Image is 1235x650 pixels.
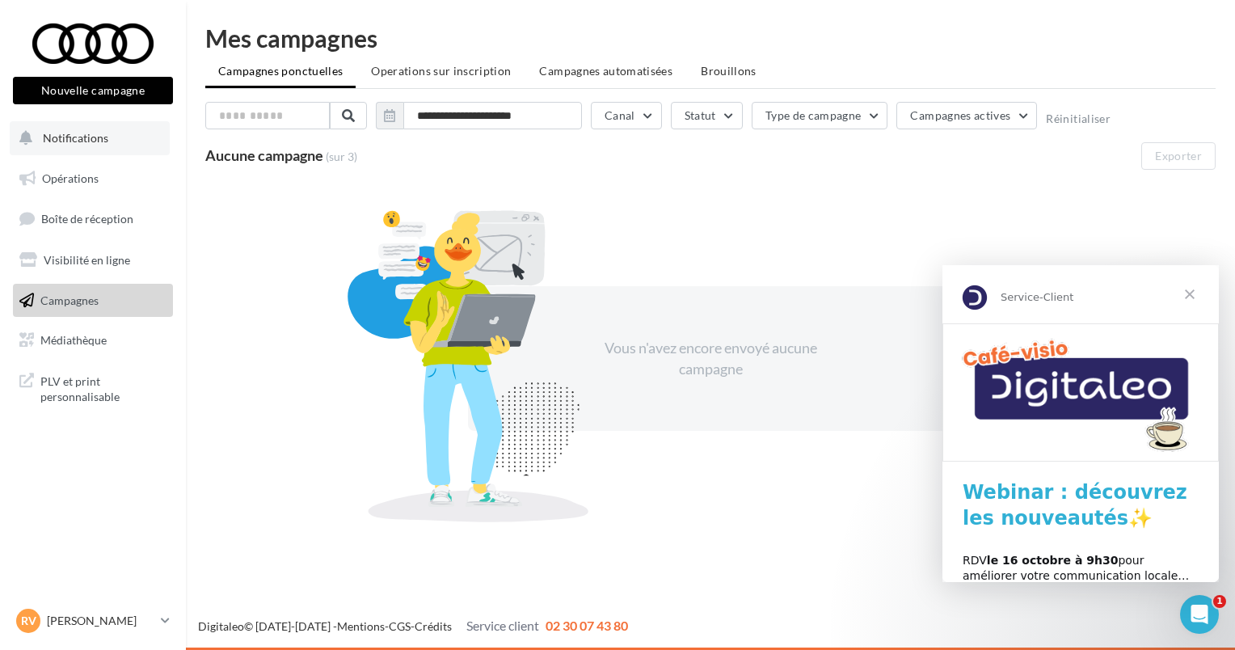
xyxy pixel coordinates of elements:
span: © [DATE]-[DATE] - - - [198,619,628,633]
span: Campagnes [40,293,99,306]
span: Campagnes actives [910,108,1010,122]
span: Notifications [43,131,108,145]
span: Opérations [42,171,99,185]
a: RV [PERSON_NAME] [13,606,173,636]
iframe: Intercom live chat [1180,595,1219,634]
a: Médiathèque [10,323,176,357]
button: Nouvelle campagne [13,77,173,104]
span: Service client [466,618,539,633]
button: Exporter [1141,142,1216,170]
p: [PERSON_NAME] [47,613,154,629]
span: PLV et print personnalisable [40,370,166,405]
span: 1 [1213,595,1226,608]
span: Operations sur inscription [371,64,511,78]
a: CGS [389,619,411,633]
iframe: Intercom live chat message [942,265,1219,582]
span: Visibilité en ligne [44,253,130,267]
button: Campagnes actives [896,102,1037,129]
span: Campagnes automatisées [539,64,672,78]
a: Digitaleo [198,619,244,633]
a: PLV et print personnalisable [10,364,176,412]
button: Réinitialiser [1046,112,1111,125]
span: Médiathèque [40,333,107,347]
button: Statut [671,102,743,129]
button: Canal [591,102,662,129]
a: Boîte de réception [10,201,176,236]
a: Mentions [337,619,385,633]
span: Boîte de réception [41,212,133,226]
button: Notifications [10,121,170,155]
span: 02 30 07 43 80 [546,618,628,633]
div: Mes campagnes [205,26,1216,50]
span: Brouillons [701,64,757,78]
a: Visibilité en ligne [10,243,176,277]
b: le 16 octobre à 9h30 [44,289,176,302]
a: Campagnes [10,284,176,318]
a: Crédits [415,619,452,633]
div: Vous n'avez encore envoyé aucune campagne [571,338,849,379]
button: Type de campagne [752,102,888,129]
a: Opérations [10,162,176,196]
span: RV [21,613,36,629]
div: RDV pour améliorer votre communication locale… et attirer plus de clients ! [20,288,256,336]
span: (sur 3) [326,149,357,165]
span: Aucune campagne [205,146,323,164]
